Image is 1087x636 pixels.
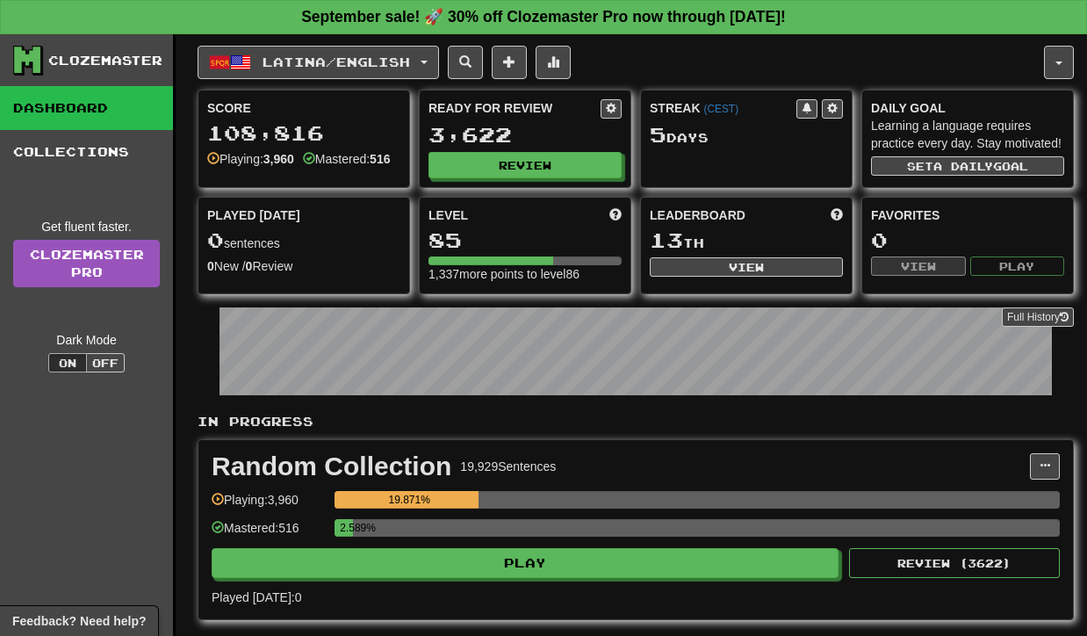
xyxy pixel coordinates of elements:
[428,124,622,146] div: 3,622
[650,257,843,277] button: View
[340,491,479,509] div: 19.871%
[871,156,1064,176] button: Seta dailygoal
[207,99,400,117] div: Score
[536,46,571,79] button: More stats
[970,257,1065,276] button: Play
[48,353,87,372] button: On
[650,99,796,117] div: Streak
[13,218,160,235] div: Get fluent faster.
[428,229,622,251] div: 85
[207,229,400,252] div: sentences
[1002,307,1074,327] button: Full History
[212,491,326,520] div: Playing: 3,960
[246,259,253,273] strong: 0
[492,46,527,79] button: Add sentence to collection
[207,206,300,224] span: Played [DATE]
[448,46,483,79] button: Search sentences
[428,152,622,178] button: Review
[86,353,125,372] button: Off
[428,265,622,283] div: 1,337 more points to level 86
[263,152,294,166] strong: 3,960
[212,548,839,578] button: Play
[303,150,391,168] div: Mastered:
[650,228,683,252] span: 13
[650,229,843,252] div: th
[12,612,146,630] span: Open feedback widget
[933,160,993,172] span: a daily
[871,229,1064,251] div: 0
[831,206,843,224] span: This week in points, UTC
[13,240,160,287] a: ClozemasterPro
[13,331,160,349] div: Dark Mode
[428,99,601,117] div: Ready for Review
[650,122,666,147] span: 5
[871,99,1064,117] div: Daily Goal
[703,103,738,115] a: (CEST)
[650,206,745,224] span: Leaderboard
[650,124,843,147] div: Day s
[207,122,400,144] div: 108,816
[212,453,451,480] div: Random Collection
[301,8,786,25] strong: September sale! 🚀 30% off Clozemaster Pro now through [DATE]!
[207,150,294,168] div: Playing:
[212,519,326,548] div: Mastered: 516
[871,206,1064,224] div: Favorites
[263,54,410,69] span: Latina / English
[340,519,353,537] div: 2.589%
[212,590,301,604] span: Played [DATE]: 0
[198,413,1074,430] p: In Progress
[871,257,966,276] button: View
[460,458,556,475] div: 19,929 Sentences
[198,46,439,79] button: Latina/English
[871,117,1064,152] div: Learning a language requires practice every day. Stay motivated!
[48,52,162,69] div: Clozemaster
[609,206,622,224] span: Score more points to level up
[207,257,400,275] div: New / Review
[428,206,468,224] span: Level
[207,228,224,252] span: 0
[207,259,214,273] strong: 0
[370,152,390,166] strong: 516
[849,548,1060,578] button: Review (3622)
